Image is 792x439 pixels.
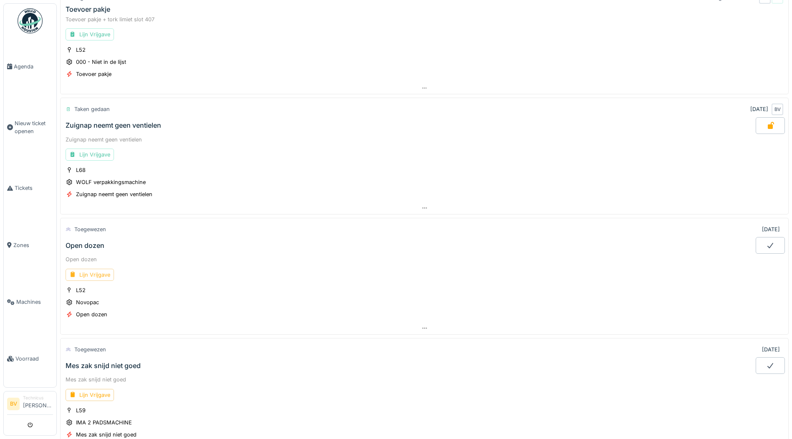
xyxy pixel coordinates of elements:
a: Zones [4,217,56,273]
a: Machines [4,274,56,331]
div: L68 [76,166,86,174]
div: L59 [76,406,86,414]
div: Mes zak snijd niet goed [66,376,783,383]
div: Zuignap neemt geen ventielen [66,136,783,144]
div: Mes zak snijd niet goed [76,431,137,439]
div: Zuignap neemt geen ventielen [66,121,161,129]
div: Toegewezen [74,225,106,233]
div: Open dozen [66,242,104,250]
a: Nieuw ticket openen [4,95,56,160]
span: Machines [16,298,53,306]
span: Voorraad [15,355,53,363]
div: Zuignap neemt geen ventielen [76,190,152,198]
div: Lijn Vrijgave [66,269,114,281]
div: 000 - Niet in de lijst [76,58,126,66]
li: BV [7,398,20,410]
span: Agenda [14,63,53,71]
span: Tickets [15,184,53,192]
div: WOLF verpakkingsmachine [76,178,146,186]
a: Tickets [4,160,56,217]
div: Lijn Vrijgave [66,149,114,161]
div: L52 [76,46,86,54]
div: Novopac [76,298,99,306]
div: IMA 2 PADSMACHINE [76,419,132,426]
div: Mes zak snijd niet goed [66,362,141,370]
div: Technicus [23,395,53,401]
div: Lijn Vrijgave [66,389,114,401]
span: Nieuw ticket openen [15,119,53,135]
div: Toevoer pakje [66,5,110,13]
a: Voorraad [4,331,56,387]
div: [DATE] [762,225,780,233]
a: BV Technicus[PERSON_NAME] [7,395,53,415]
span: Zones [13,241,53,249]
div: Lijn Vrijgave [66,28,114,40]
div: [DATE] [750,105,768,113]
a: Agenda [4,38,56,95]
div: BV [772,103,783,115]
li: [PERSON_NAME] [23,395,53,413]
div: Open dozen [66,255,783,263]
div: Toegewezen [74,346,106,353]
div: Toevoer pakje + tork limiet slot 407 [66,15,783,23]
img: Badge_color-CXgf-gQk.svg [18,8,43,33]
div: L52 [76,286,86,294]
div: Open dozen [76,310,107,318]
div: Taken gedaan [74,105,110,113]
div: Toevoer pakje [76,70,111,78]
div: [DATE] [762,346,780,353]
